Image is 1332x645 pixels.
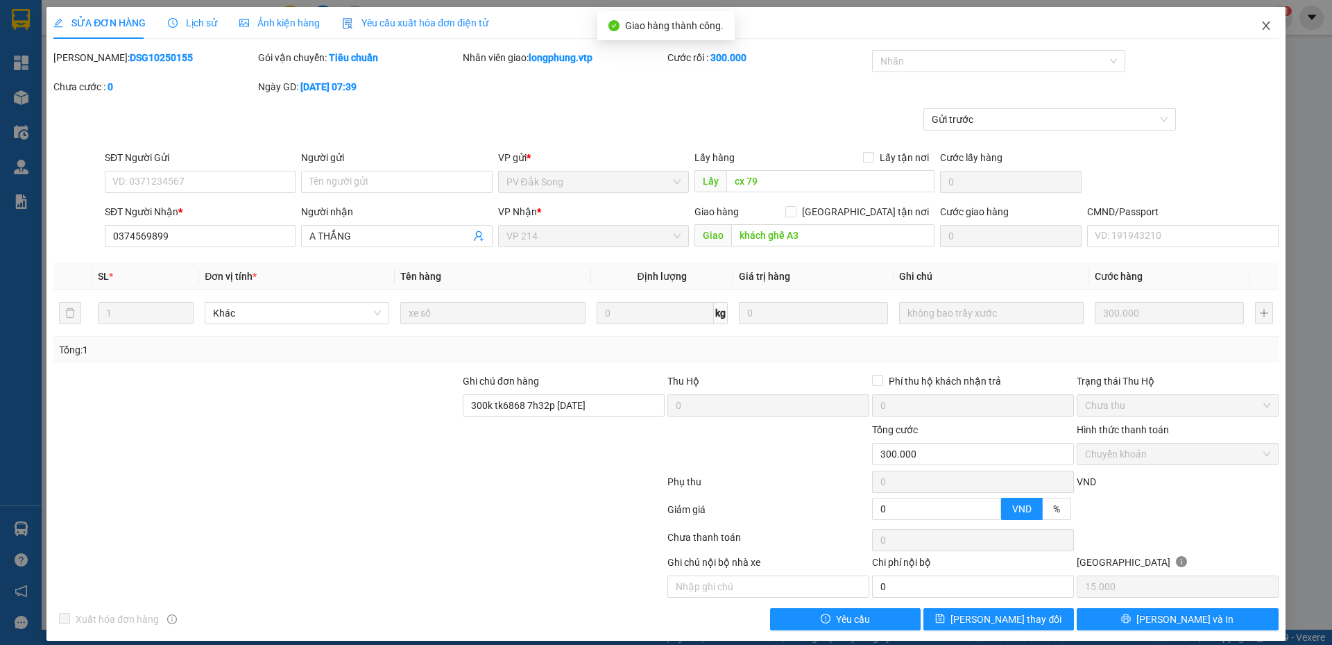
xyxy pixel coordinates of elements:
span: VND [1077,476,1096,487]
div: Cước rồi : [667,50,869,65]
div: Phụ thu [666,474,871,499]
span: Giao [694,224,731,246]
input: Dọc đường [726,170,934,192]
button: save[PERSON_NAME] thay đổi [923,608,1074,630]
th: Ghi chú [894,263,1089,290]
div: Gói vận chuyển: [258,50,460,65]
div: Nhân viên giao: [463,50,665,65]
span: Lịch sử [168,17,217,28]
div: Ghi chú nội bộ nhà xe [667,555,869,576]
span: Lấy hàng [694,152,735,163]
div: VP gửi [498,150,689,165]
span: VP 214 [506,226,681,246]
label: Cước giao hàng [940,206,1009,217]
button: printer[PERSON_NAME] và In [1077,608,1279,630]
span: Gửi trước [932,109,1168,130]
span: Cước hàng [1095,271,1143,282]
div: [GEOGRAPHIC_DATA] [1077,555,1279,576]
span: % [1053,503,1060,514]
div: SĐT Người Gửi [105,150,296,165]
span: Chuyển khoản [1085,444,1270,464]
span: Ảnh kiện hàng [239,17,320,28]
button: delete [59,302,81,324]
span: info-circle [1176,556,1187,567]
span: Tên hàng [400,271,441,282]
span: Lấy [694,170,726,192]
div: SĐT Người Nhận [105,204,296,219]
label: Cước lấy hàng [940,152,1002,163]
input: Cước lấy hàng [940,171,1082,193]
span: picture [239,18,249,28]
span: Giao hàng thành công. [625,20,724,31]
span: save [935,614,945,625]
span: close [1261,20,1272,31]
span: check-circle [608,20,620,31]
span: Thu Hộ [667,376,699,387]
span: [PERSON_NAME] thay đổi [950,612,1061,627]
label: Hình thức thanh toán [1077,424,1169,435]
span: Định lượng [638,271,687,282]
b: longphung.vtp [529,52,592,63]
input: Nhập ghi chú [667,576,869,598]
span: kg [714,302,728,324]
input: 0 [739,302,888,324]
span: Yêu cầu xuất hóa đơn điện tử [342,17,488,28]
span: Yêu cầu [836,612,870,627]
span: info-circle [167,614,177,624]
div: [PERSON_NAME]: [53,50,255,65]
span: exclamation-circle [821,614,830,625]
input: Cước giao hàng [940,225,1082,247]
input: Ghi chú đơn hàng [463,394,665,417]
span: edit [53,18,63,28]
div: Tổng: 1 [59,342,514,358]
div: Chi phí nội bộ [872,555,1074,576]
div: CMND/Passport [1087,204,1278,219]
div: Người nhận [301,204,492,219]
input: 0 [1095,302,1244,324]
span: [PERSON_NAME] và In [1136,612,1233,627]
div: Ngày GD: [258,79,460,94]
div: Chưa thanh toán [666,530,871,554]
span: SL [98,271,109,282]
button: plus [1255,302,1273,324]
span: Khác [213,303,381,324]
div: Chưa cước : [53,79,255,94]
span: Chưa thu [1085,395,1270,416]
b: Tiêu chuẩn [329,52,378,63]
span: clock-circle [168,18,178,28]
input: Ghi Chú [899,302,1084,324]
input: VD: Bàn, Ghế [400,302,585,324]
span: SỬA ĐƠN HÀNG [53,17,146,28]
span: Giá trị hàng [739,271,790,282]
button: exclamation-circleYêu cầu [770,608,921,630]
div: Người gửi [301,150,492,165]
b: [DATE] 07:39 [300,81,357,92]
b: 300.000 [710,52,746,63]
div: Giảm giá [666,502,871,526]
div: Trạng thái Thu Hộ [1077,374,1279,389]
span: user-add [473,231,484,242]
button: Close [1247,7,1286,46]
span: VP Nhận [498,206,537,217]
b: DSG10250155 [130,52,193,63]
span: Lấy tận nơi [874,150,934,165]
span: Giao hàng [694,206,739,217]
b: 0 [108,81,113,92]
span: Phí thu hộ khách nhận trả [883,374,1007,389]
input: Dọc đường [731,224,934,246]
span: Đơn vị tính [205,271,257,282]
span: printer [1121,614,1131,625]
img: icon [342,18,353,29]
span: [GEOGRAPHIC_DATA] tận nơi [796,204,934,219]
label: Ghi chú đơn hàng [463,376,539,387]
span: VND [1012,503,1032,514]
span: Tổng cước [872,424,918,435]
span: PV Đắk Song [506,171,681,192]
span: Xuất hóa đơn hàng [70,612,164,627]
